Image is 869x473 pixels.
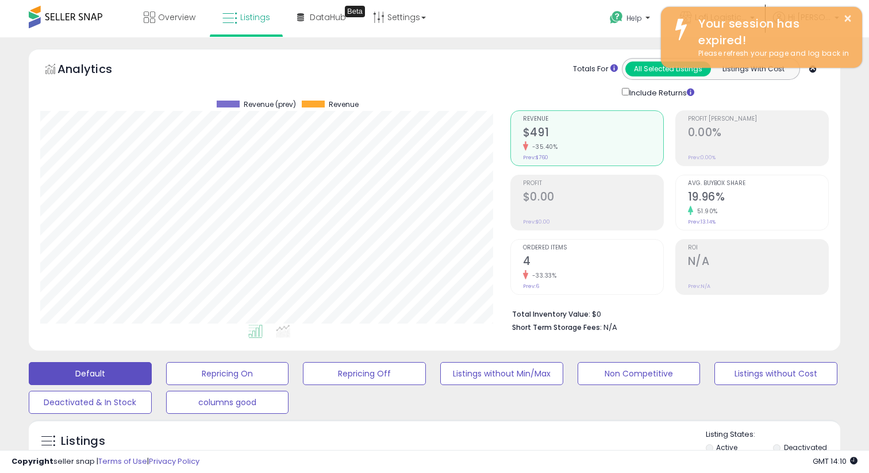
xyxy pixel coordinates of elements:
[523,218,550,225] small: Prev: $0.00
[523,154,548,161] small: Prev: $760
[813,456,858,467] span: 2025-09-7 14:10 GMT
[625,61,711,76] button: All Selected Listings
[98,456,147,467] a: Terms of Use
[573,64,618,75] div: Totals For
[688,255,828,270] h2: N/A
[688,154,716,161] small: Prev: 0.00%
[688,190,828,206] h2: 19.96%
[240,11,270,23] span: Listings
[601,2,662,37] a: Help
[440,362,563,385] button: Listings without Min/Max
[706,429,841,440] p: Listing States:
[523,180,663,187] span: Profit
[158,11,195,23] span: Overview
[688,180,828,187] span: Avg. Buybox Share
[690,16,853,48] div: Your session has expired!
[166,391,289,414] button: columns good
[329,101,359,109] span: Revenue
[512,309,590,319] b: Total Inventory Value:
[688,126,828,141] h2: 0.00%
[345,6,365,17] div: Tooltip anchor
[710,61,796,76] button: Listings With Cost
[714,362,837,385] button: Listings without Cost
[528,271,557,280] small: -33.33%
[609,10,624,25] i: Get Help
[57,61,134,80] h5: Analytics
[528,143,558,151] small: -35.40%
[149,456,199,467] a: Privacy Policy
[613,86,708,99] div: Include Returns
[688,116,828,122] span: Profit [PERSON_NAME]
[690,48,853,59] div: Please refresh your page and log back in
[166,362,289,385] button: Repricing On
[11,456,53,467] strong: Copyright
[688,245,828,251] span: ROI
[603,322,617,333] span: N/A
[626,13,642,23] span: Help
[688,283,710,290] small: Prev: N/A
[523,126,663,141] h2: $491
[29,391,152,414] button: Deactivated & In Stock
[523,255,663,270] h2: 4
[303,362,426,385] button: Repricing Off
[843,11,852,26] button: ×
[523,245,663,251] span: Ordered Items
[310,11,346,23] span: DataHub
[512,306,820,320] li: $0
[523,190,663,206] h2: $0.00
[61,433,105,449] h5: Listings
[523,283,539,290] small: Prev: 6
[693,207,718,216] small: 51.90%
[512,322,602,332] b: Short Term Storage Fees:
[688,218,716,225] small: Prev: 13.14%
[11,456,199,467] div: seller snap | |
[29,362,152,385] button: Default
[244,101,296,109] span: Revenue (prev)
[523,116,663,122] span: Revenue
[578,362,701,385] button: Non Competitive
